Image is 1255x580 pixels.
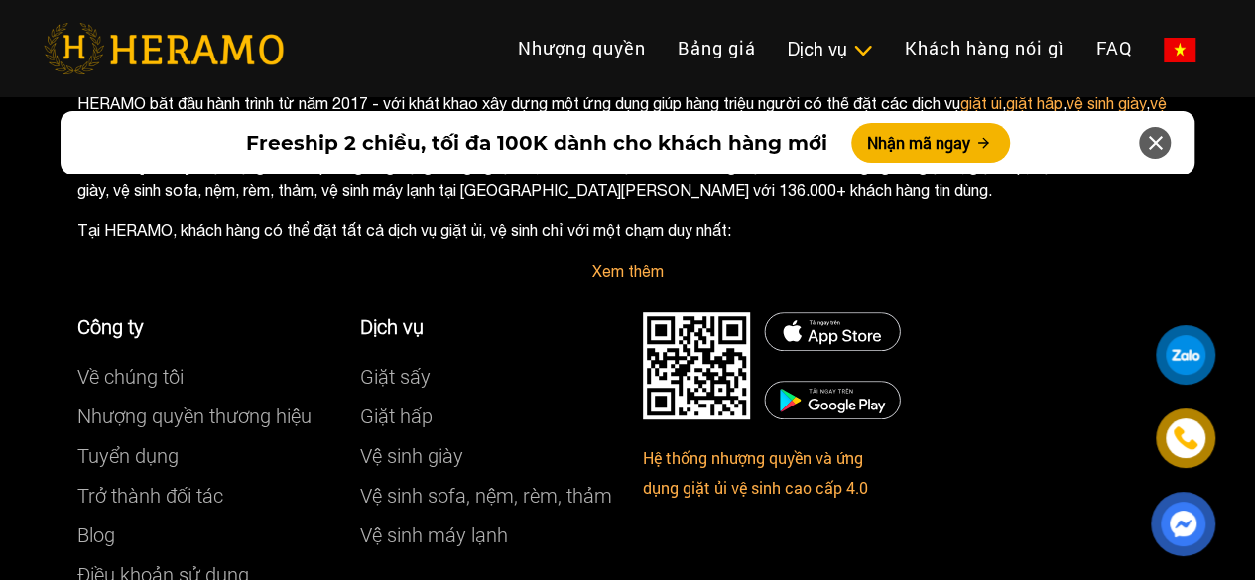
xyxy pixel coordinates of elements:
[643,447,868,498] a: Hệ thống nhượng quyền và ứng dụng giặt ủi vệ sinh cao cấp 4.0
[1159,411,1212,465] a: phone-icon
[1164,38,1195,62] img: vn-flag.png
[788,36,873,62] div: Dịch vụ
[1175,427,1197,449] img: phone-icon
[592,262,664,280] a: Xem thêm
[360,444,463,468] a: Vệ sinh giày
[360,312,613,342] p: Dịch vụ
[851,123,1010,163] button: Nhận mã ngay
[360,405,433,428] a: Giặt hấp
[246,128,827,158] span: Freeship 2 chiều, tối đa 100K dành cho khách hàng mới
[77,365,184,389] a: Về chúng tôi
[77,405,312,428] a: Nhượng quyền thương hiệu
[502,27,662,69] a: Nhượng quyền
[1080,27,1148,69] a: FAQ
[77,444,179,468] a: Tuyển dụng
[764,381,901,419] img: DMCA.com Protection Status
[77,523,115,547] a: Blog
[360,523,508,547] a: Vệ sinh máy lạnh
[764,312,901,351] img: DMCA.com Protection Status
[662,27,772,69] a: Bảng giá
[360,365,431,389] a: Giặt sấy
[360,484,612,508] a: Vệ sinh sofa, nệm, rèm, thảm
[852,41,873,60] img: subToggleIcon
[77,218,1179,242] p: Tại HERAMO, khách hàng có thể đặt tất cả dịch vụ giặt ủi, vệ sinh chỉ với một chạm duy nhất:
[77,484,223,508] a: Trở thành đối tác
[643,312,750,419] img: DMCA.com Protection Status
[889,27,1080,69] a: Khách hàng nói gì
[77,312,330,342] p: Công ty
[44,23,284,74] img: heramo-logo.png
